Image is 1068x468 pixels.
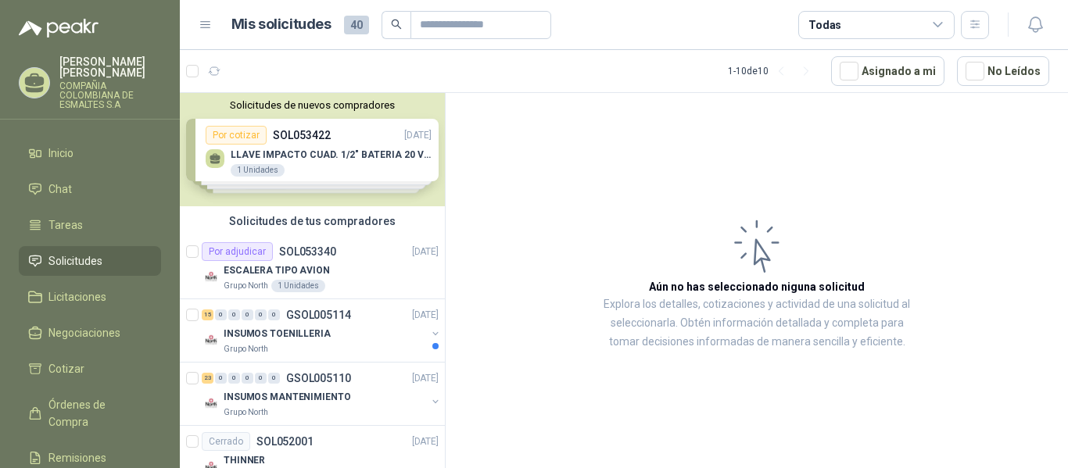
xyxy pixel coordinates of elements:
button: Solicitudes de nuevos compradores [186,99,439,111]
div: 0 [255,373,267,384]
button: Asignado a mi [831,56,944,86]
p: [DATE] [412,245,439,259]
div: 0 [215,309,227,320]
p: SOL053340 [279,246,336,257]
a: 15 0 0 0 0 0 GSOL005114[DATE] Company LogoINSUMOS TOENILLERIAGrupo North [202,305,442,355]
span: Tareas [48,216,83,234]
span: Negociaciones [48,324,120,341]
div: 15 [202,309,213,320]
div: Solicitudes de nuevos compradoresPor cotizarSOL053422[DATE] LLAVE IMPACTO CUAD. 1/2" BATERIA 20 V... [180,93,445,206]
p: Grupo North [224,343,268,355]
div: Por adjudicar [202,242,273,261]
div: 0 [242,309,253,320]
a: Cotizar [19,354,161,384]
p: [PERSON_NAME] [PERSON_NAME] [59,56,161,78]
div: 23 [202,373,213,384]
span: Solicitudes [48,252,102,270]
img: Company Logo [202,267,220,286]
span: Inicio [48,145,73,162]
div: Solicitudes de tus compradores [180,206,445,236]
span: search [391,19,402,30]
a: Por adjudicarSOL053340[DATE] Company LogoESCALERA TIPO AVIONGrupo North1 Unidades [180,236,445,299]
p: INSUMOS TOENILLERIA [224,327,331,341]
a: Chat [19,174,161,204]
p: Explora los detalles, cotizaciones y actividad de una solicitud al seleccionarla. Obtén informaci... [602,295,912,352]
h1: Mis solicitudes [231,13,332,36]
img: Logo peakr [19,19,99,38]
span: 40 [344,16,369,34]
div: 0 [255,309,267,320]
a: Solicitudes [19,246,161,276]
div: 0 [228,309,240,320]
p: Grupo North [224,280,268,292]
img: Company Logo [202,330,220,349]
div: 1 Unidades [271,280,325,292]
span: Remisiones [48,449,106,466]
span: Licitaciones [48,288,106,305]
span: Cotizar [48,360,84,377]
div: Todas [808,16,841,34]
div: 0 [268,373,280,384]
img: Company Logo [202,394,220,413]
div: 0 [268,309,280,320]
div: 0 [215,373,227,384]
p: THINNER [224,453,265,468]
a: 23 0 0 0 0 0 GSOL005110[DATE] Company LogoINSUMOS MANTENIMIENTOGrupo North [202,369,442,419]
p: ESCALERA TIPO AVION [224,263,330,278]
p: [DATE] [412,371,439,386]
p: Grupo North [224,406,268,419]
p: [DATE] [412,434,439,449]
a: Negociaciones [19,318,161,348]
a: Inicio [19,138,161,168]
a: Licitaciones [19,282,161,312]
button: No Leídos [957,56,1049,86]
h3: Aún no has seleccionado niguna solicitud [649,278,865,295]
p: COMPAÑIA COLOMBIANA DE ESMALTES S.A [59,81,161,109]
div: 1 - 10 de 10 [728,59,819,84]
p: GSOL005114 [286,309,351,320]
a: Tareas [19,210,161,240]
span: Órdenes de Compra [48,396,146,430]
span: Chat [48,180,72,198]
div: 0 [228,373,240,384]
p: INSUMOS MANTENIMIENTO [224,390,350,405]
div: Cerrado [202,432,250,451]
p: SOL052001 [256,436,314,447]
div: 0 [242,373,253,384]
p: GSOL005110 [286,373,351,384]
a: Órdenes de Compra [19,390,161,437]
p: [DATE] [412,308,439,323]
